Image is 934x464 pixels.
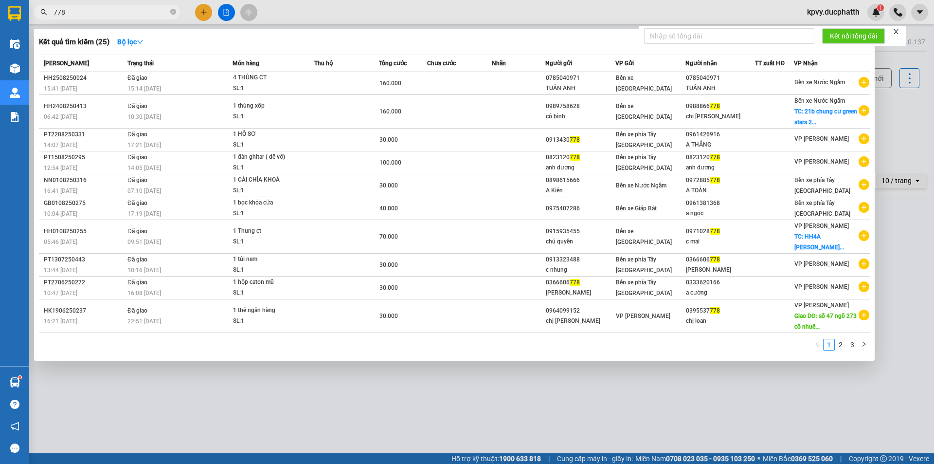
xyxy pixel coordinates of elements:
[686,163,755,173] div: anh dương
[379,182,398,189] span: 30.000
[794,260,849,267] span: VP [PERSON_NAME]
[546,175,615,186] div: 0898615666
[379,261,398,268] span: 30.000
[814,341,820,347] span: left
[823,339,835,351] li: 1
[127,267,161,274] span: 10:16 [DATE]
[794,302,849,309] span: VP [PERSON_NAME]
[127,85,161,92] span: 15:14 [DATE]
[859,133,869,144] span: plus-circle
[546,316,615,326] div: chị [PERSON_NAME]
[492,60,506,67] span: Nhãn
[233,198,306,208] div: 1 bọc khóa cửa
[546,73,615,83] div: 0785040971
[10,39,20,49] img: warehouse-icon
[233,226,306,237] div: 1 Thung ct
[379,205,398,212] span: 40.000
[616,182,666,189] span: Bến xe Nước Ngầm
[794,60,818,67] span: VP Nhận
[686,208,755,219] div: a ngọc
[546,111,615,122] div: cô bình
[44,152,125,163] div: PT1508250295
[233,152,306,163] div: 1 đàn ghitar ( dễ vỡ)
[546,152,615,163] div: 0823120
[546,288,615,298] div: [PERSON_NAME]
[379,284,398,291] span: 30.000
[44,306,125,316] div: HK1906250237
[8,6,21,21] img: logo-vxr
[127,103,147,110] span: Đã giao
[127,177,147,184] span: Đã giao
[794,177,850,194] span: Bến xe phía Tây [GEOGRAPHIC_DATA]
[546,237,615,247] div: chú quyền
[314,60,333,67] span: Thu hộ
[794,97,845,104] span: Bến xe Nước Ngầm
[545,60,572,67] span: Người gửi
[379,60,407,67] span: Tổng cước
[233,208,306,219] div: SL: 1
[44,290,77,297] span: 10:47 [DATE]
[546,163,615,173] div: anh dương
[233,175,306,186] div: 1 CÁI CHÌA KHOÁ
[379,159,401,166] span: 100.000
[616,313,670,319] span: VP [PERSON_NAME]
[10,377,20,388] img: warehouse-icon
[686,130,755,140] div: 0961426916
[137,38,144,45] span: down
[686,152,755,163] div: 0823120
[44,198,125,208] div: GB0108250275
[233,186,306,196] div: SL: 1
[686,255,755,265] div: 0366606
[686,278,755,288] div: 0333620166
[686,198,755,208] div: 0961381368
[233,163,306,173] div: SL: 1
[233,265,306,276] div: SL: 1
[686,175,755,186] div: 0972885
[44,255,125,265] div: PT1307250443
[616,205,657,212] span: Bến xe Giáp Bát
[127,290,161,297] span: 16:08 [DATE]
[10,88,20,98] img: warehouse-icon
[44,85,77,92] span: 15:41 [DATE]
[109,34,151,50] button: Bộ lọcdown
[616,154,672,171] span: Bến xe phía Tây [GEOGRAPHIC_DATA]
[710,256,720,263] span: 778
[686,101,755,111] div: 0988866
[830,31,877,41] span: Kết nối tổng đài
[686,237,755,247] div: c mai
[686,83,755,93] div: TUẤN ANH
[127,154,147,161] span: Đã giao
[755,60,785,67] span: TT xuất HĐ
[835,339,846,350] a: 2
[44,239,77,245] span: 05:46 [DATE]
[127,256,147,263] span: Đã giao
[170,8,176,17] span: close-circle
[127,142,161,148] span: 17:21 [DATE]
[44,187,77,194] span: 16:41 [DATE]
[846,339,858,351] li: 3
[40,9,47,16] span: search
[686,306,755,316] div: 0395537
[686,186,755,196] div: A TOÀN
[570,279,580,286] span: 778
[379,136,398,143] span: 30.000
[546,306,615,316] div: 0964099152
[127,228,147,235] span: Đã giao
[379,80,401,87] span: 160.000
[847,339,858,350] a: 3
[861,341,867,347] span: right
[127,165,161,171] span: 14:05 [DATE]
[616,103,672,120] span: Bến xe [GEOGRAPHIC_DATA]
[811,339,823,351] button: left
[44,113,77,120] span: 06:42 [DATE]
[710,307,720,314] span: 778
[794,79,845,86] span: Bến xe Nước Ngầm
[686,73,755,83] div: 0785040971
[616,256,672,274] span: Bến xe phía Tây [GEOGRAPHIC_DATA]
[127,113,161,120] span: 10:30 [DATE]
[39,37,109,47] h3: Kết quả tìm kiếm ( 25 )
[546,255,615,265] div: 0913323488
[546,101,615,111] div: 0989758628
[794,158,849,165] span: VP [PERSON_NAME]
[794,135,849,142] span: VP [PERSON_NAME]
